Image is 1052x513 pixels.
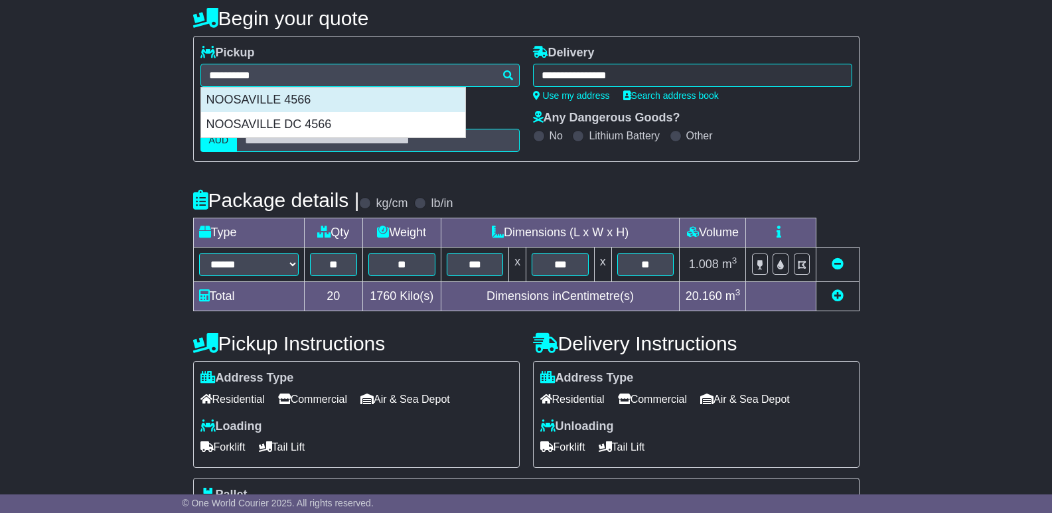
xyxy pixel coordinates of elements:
label: Address Type [540,371,634,386]
a: Use my address [533,90,610,101]
td: Kilo(s) [362,282,441,311]
a: Search address book [623,90,719,101]
h4: Begin your quote [193,7,860,29]
label: No [550,129,563,142]
span: Residential [200,389,265,409]
label: lb/in [431,196,453,211]
label: kg/cm [376,196,408,211]
td: x [509,248,526,282]
td: Dimensions (L x W x H) [441,218,680,248]
span: © One World Courier 2025. All rights reserved. [182,498,374,508]
span: Tail Lift [259,437,305,457]
td: x [594,248,611,282]
span: 20.160 [686,289,722,303]
a: Remove this item [832,257,844,271]
label: Address Type [200,371,294,386]
td: Type [193,218,304,248]
span: Forklift [540,437,585,457]
label: Pallet [200,488,248,502]
h4: Pickup Instructions [193,332,520,354]
td: Total [193,282,304,311]
label: Pickup [200,46,255,60]
td: Weight [362,218,441,248]
div: NOOSAVILLE DC 4566 [201,112,465,137]
td: Qty [304,218,362,248]
span: Air & Sea Depot [360,389,450,409]
span: 1760 [370,289,396,303]
span: Commercial [278,389,347,409]
div: NOOSAVILLE 4566 [201,88,465,113]
h4: Package details | [193,189,360,211]
label: Any Dangerous Goods? [533,111,680,125]
label: Other [686,129,713,142]
label: Lithium Battery [589,129,660,142]
span: Forklift [200,437,246,457]
td: Volume [680,218,746,248]
span: Air & Sea Depot [700,389,790,409]
td: Dimensions in Centimetre(s) [441,282,680,311]
span: m [725,289,741,303]
h4: Delivery Instructions [533,332,860,354]
label: Loading [200,419,262,434]
span: Tail Lift [599,437,645,457]
sup: 3 [735,287,741,297]
span: 1.008 [689,257,719,271]
a: Add new item [832,289,844,303]
sup: 3 [732,256,737,265]
label: Unloading [540,419,614,434]
td: 20 [304,282,362,311]
label: Delivery [533,46,595,60]
label: AUD [200,129,238,152]
span: m [722,257,737,271]
span: Commercial [618,389,687,409]
span: Residential [540,389,605,409]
